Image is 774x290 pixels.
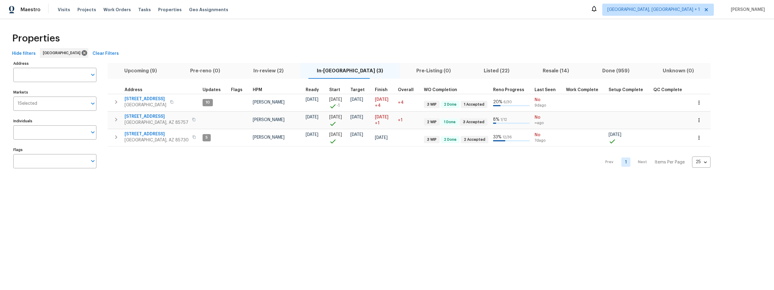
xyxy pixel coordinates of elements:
span: Maestro [21,7,41,13]
div: Target renovation project end date [350,88,370,92]
span: In-review (2) [240,67,297,75]
span: Resale (14) [530,67,582,75]
label: Flags [13,148,96,152]
span: 8 % [493,117,499,122]
span: [DATE] [329,133,342,137]
span: [GEOGRAPHIC_DATA], [GEOGRAPHIC_DATA] + 1 [607,7,700,13]
span: Work Orders [103,7,131,13]
span: Tasks [138,8,151,12]
span: Overall [398,88,414,92]
span: [DATE] [375,115,389,119]
span: [STREET_ADDRESS] [125,114,188,120]
span: [DATE] [350,115,363,119]
td: Project started on time [327,111,348,129]
span: 33 % [493,135,502,139]
span: 1 Accepted [461,102,487,107]
button: Open [89,99,97,108]
label: Address [13,62,96,65]
span: [GEOGRAPHIC_DATA] [43,50,83,56]
span: Finish [375,88,388,92]
span: Upcoming (9) [111,67,170,75]
span: Visits [58,7,70,13]
div: Days past target finish date [398,88,419,92]
span: +4 [398,101,404,105]
span: [STREET_ADDRESS] [125,131,189,137]
div: Earliest renovation start date (first business day after COE or Checkout) [306,88,324,92]
span: [GEOGRAPHIC_DATA] [125,102,166,108]
span: Updates [203,88,221,92]
button: Clear Filters [90,48,121,59]
span: Flags [231,88,242,92]
button: Open [89,71,97,79]
label: Individuals [13,119,96,123]
button: Open [89,157,97,165]
span: WO Completion [424,88,457,92]
span: Start [329,88,340,92]
span: +1 [398,118,402,122]
span: 1 Done [441,120,458,125]
span: 2 Done [441,137,459,142]
span: Address [125,88,142,92]
span: [DATE] [306,97,318,102]
td: Scheduled to finish 1 day(s) late [372,111,395,129]
span: [GEOGRAPHIC_DATA], AZ 85757 [125,120,188,126]
span: HPM [253,88,262,92]
div: Actual renovation start date [329,88,346,92]
span: 3 Accepted [460,120,487,125]
button: Hide filters [10,48,38,59]
span: Work Complete [566,88,598,92]
span: 2 WIP [424,120,439,125]
span: [PERSON_NAME] [253,100,285,104]
span: 9d ago [535,103,561,108]
span: No [535,132,561,138]
button: Open [89,128,97,137]
span: [PERSON_NAME] [728,7,765,13]
span: Geo Assignments [189,7,228,13]
span: [DATE] [350,97,363,102]
div: [GEOGRAPHIC_DATA] [40,48,88,58]
a: Goto page 1 [621,157,630,167]
span: -1 [337,103,340,109]
span: Pre-reno (0) [177,67,233,75]
span: [DATE] [609,133,621,137]
span: 3 WIP [424,102,439,107]
span: Pre-Listing (0) [403,67,464,75]
span: Projects [77,7,96,13]
span: [DATE] [329,115,342,119]
span: Last Seen [535,88,556,92]
span: No [535,114,561,120]
span: Listed (22) [471,67,522,75]
span: Properties [12,35,60,41]
label: Markets [13,91,96,94]
span: 1 / 12 [500,118,507,121]
span: No [535,97,561,103]
span: In-[GEOGRAPHIC_DATA] (3) [304,67,396,75]
span: [GEOGRAPHIC_DATA], AZ 85730 [125,137,189,143]
span: 20 % [493,100,502,104]
span: 10 [203,100,212,105]
span: [DATE] [306,133,318,137]
span: 6 / 30 [503,100,512,104]
span: 2 Done [441,102,459,107]
td: Project started on time [327,129,348,146]
span: 2 Accepted [461,137,488,142]
span: 3 WIP [424,137,439,142]
span: Clear Filters [93,50,119,58]
span: [DATE] [350,133,363,137]
span: 7d ago [535,138,561,143]
span: [DATE] [306,115,318,119]
span: Unknown (0) [650,67,707,75]
p: Items Per Page [655,159,685,165]
span: ∞ ago [535,120,561,126]
span: [DATE] [329,97,342,102]
span: [PERSON_NAME] [253,118,285,122]
span: [STREET_ADDRESS] [125,96,166,102]
span: Done (959) [589,67,642,75]
span: [PERSON_NAME] [253,135,285,140]
span: Reno Progress [493,88,524,92]
span: [DATE] [375,136,388,140]
div: 25 [692,154,711,170]
span: 5 [203,135,210,140]
td: 1 day(s) past target finish date [395,111,421,129]
span: 1 Selected [18,101,37,106]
